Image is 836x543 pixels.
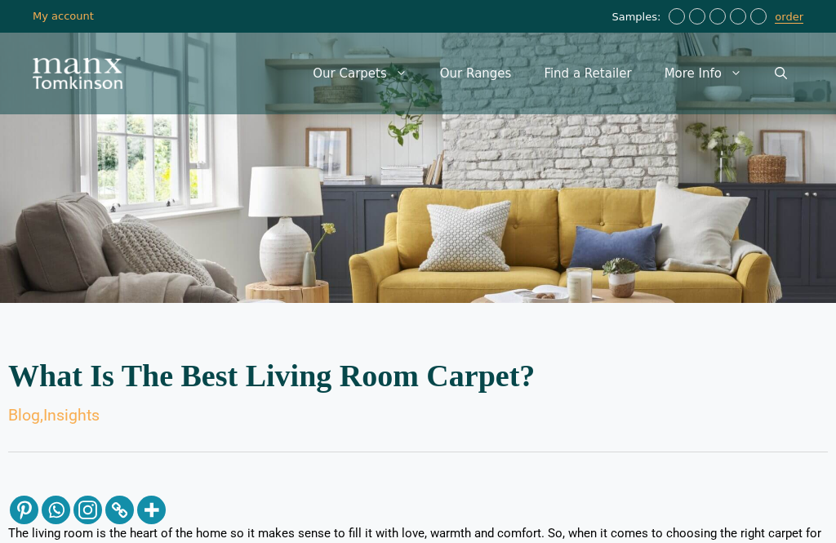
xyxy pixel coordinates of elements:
[527,49,647,98] a: Find a Retailer
[296,49,803,98] nav: Primary
[42,496,70,524] a: Whatsapp
[10,496,38,524] a: Pinterest
[73,496,102,524] a: Instagram
[611,11,665,24] span: Samples:
[43,406,100,425] a: Insights
[137,496,166,524] a: More
[424,49,528,98] a: Our Ranges
[105,496,134,524] a: Copy Link
[648,49,758,98] a: More Info
[775,11,803,24] a: order
[8,406,40,425] a: Blog
[758,49,803,98] a: Open Search Bar
[33,10,94,22] a: My account
[8,360,828,391] h2: What Is The Best Living Room Carpet?
[296,49,424,98] a: Our Carpets
[8,407,828,424] div: ,
[33,58,122,89] img: Manx Tomkinson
